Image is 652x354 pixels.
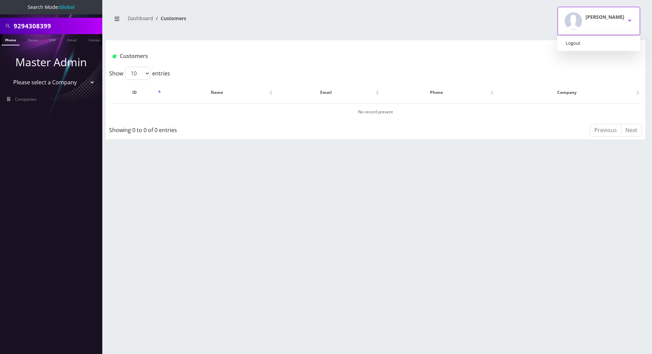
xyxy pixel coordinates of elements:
[85,34,108,45] a: Company
[496,83,641,102] th: Company: activate to sort column ascending
[64,34,80,45] a: Email
[381,83,495,102] th: Phone: activate to sort column ascending
[113,53,549,59] h1: Customers
[586,14,624,20] h2: [PERSON_NAME]
[28,4,75,10] span: Search Mode:
[24,34,41,45] a: Name
[59,4,75,10] strong: Global
[275,83,381,102] th: Email: activate to sort column ascending
[153,15,186,22] li: Customers
[558,7,640,35] button: [PERSON_NAME]
[128,15,153,22] a: Dashboard
[15,96,36,102] span: Companies
[590,124,621,137] a: Previous
[558,36,640,51] div: [PERSON_NAME]
[109,67,170,80] label: Show entries
[46,34,59,45] a: SIM
[125,67,150,80] select: Showentries
[111,11,370,31] nav: breadcrumb
[109,123,326,134] div: Showing 0 to 0 of 0 entries
[163,83,274,102] th: Name: activate to sort column ascending
[621,124,642,137] a: Next
[558,39,640,48] a: Logout
[110,103,641,121] td: No record present
[14,19,101,32] input: Search All Companies
[110,83,163,102] th: ID: activate to sort column descending
[2,34,19,45] a: Phone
